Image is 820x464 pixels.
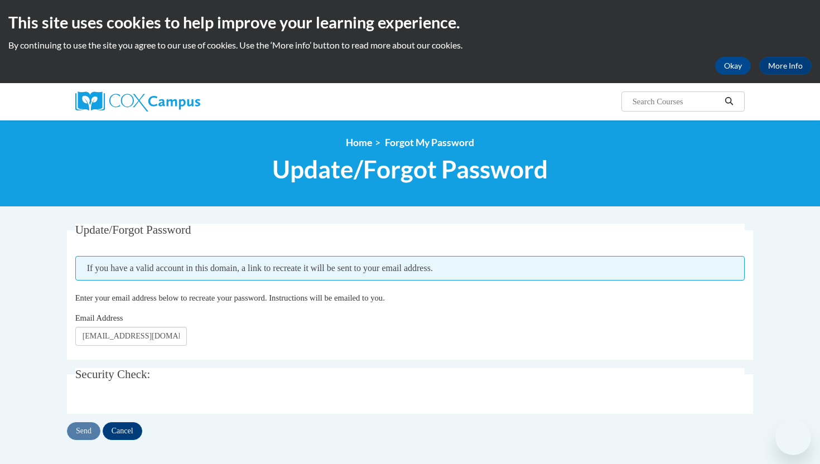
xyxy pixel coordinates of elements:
input: Cancel [103,422,142,440]
a: Cox Campus [75,91,287,112]
span: Update/Forgot Password [272,154,548,184]
a: Home [346,137,372,148]
span: Security Check: [75,368,151,381]
span: Forgot My Password [385,137,474,148]
span: Enter your email address below to recreate your password. Instructions will be emailed to you. [75,293,385,302]
a: More Info [759,57,812,75]
p: By continuing to use the site you agree to our use of cookies. Use the ‘More info’ button to read... [8,39,812,51]
input: Search Courses [631,95,721,108]
iframe: Button to launch messaging window [775,419,811,455]
span: If you have a valid account in this domain, a link to recreate it will be sent to your email addr... [75,256,745,281]
span: Email Address [75,313,123,322]
img: Cox Campus [75,91,200,112]
span: Update/Forgot Password [75,223,191,236]
input: Email [75,327,187,346]
h2: This site uses cookies to help improve your learning experience. [8,11,812,33]
button: Search [721,95,737,108]
button: Okay [715,57,751,75]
